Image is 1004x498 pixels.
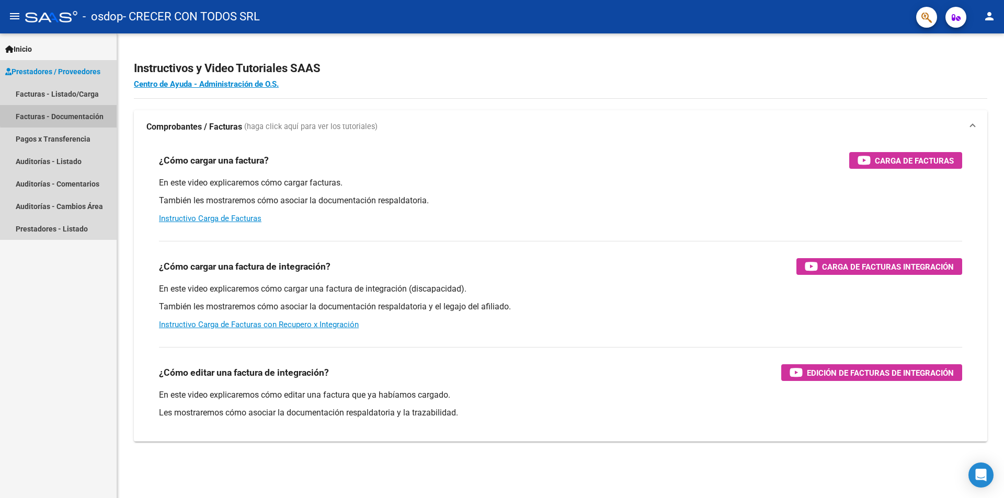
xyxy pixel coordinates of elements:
[134,110,987,144] mat-expansion-panel-header: Comprobantes / Facturas (haga click aquí para ver los tutoriales)
[146,121,242,133] strong: Comprobantes / Facturas
[159,259,330,274] h3: ¿Cómo cargar una factura de integración?
[159,153,269,168] h3: ¿Cómo cargar una factura?
[134,59,987,78] h2: Instructivos y Video Tutoriales SAAS
[134,79,279,89] a: Centro de Ayuda - Administración de O.S.
[159,301,962,312] p: También les mostraremos cómo asociar la documentación respaldatoria y el legajo del afiliado.
[159,365,329,380] h3: ¿Cómo editar una factura de integración?
[159,389,962,401] p: En este video explicaremos cómo editar una factura que ya habíamos cargado.
[159,407,962,419] p: Les mostraremos cómo asociar la documentación respaldatoria y la trazabilidad.
[968,462,994,488] div: Open Intercom Messenger
[849,152,962,169] button: Carga de Facturas
[796,258,962,275] button: Carga de Facturas Integración
[983,10,996,22] mat-icon: person
[781,364,962,381] button: Edición de Facturas de integración
[159,320,359,329] a: Instructivo Carga de Facturas con Recupero x Integración
[159,283,962,295] p: En este video explicaremos cómo cargar una factura de integración (discapacidad).
[8,10,21,22] mat-icon: menu
[159,177,962,189] p: En este video explicaremos cómo cargar facturas.
[807,366,954,379] span: Edición de Facturas de integración
[5,43,32,55] span: Inicio
[875,154,954,167] span: Carga de Facturas
[134,144,987,442] div: Comprobantes / Facturas (haga click aquí para ver los tutoriales)
[822,260,954,273] span: Carga de Facturas Integración
[159,214,261,223] a: Instructivo Carga de Facturas
[159,195,962,206] p: También les mostraremos cómo asociar la documentación respaldatoria.
[5,66,100,77] span: Prestadores / Proveedores
[123,5,260,28] span: - CRECER CON TODOS SRL
[244,121,378,133] span: (haga click aquí para ver los tutoriales)
[83,5,123,28] span: - osdop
